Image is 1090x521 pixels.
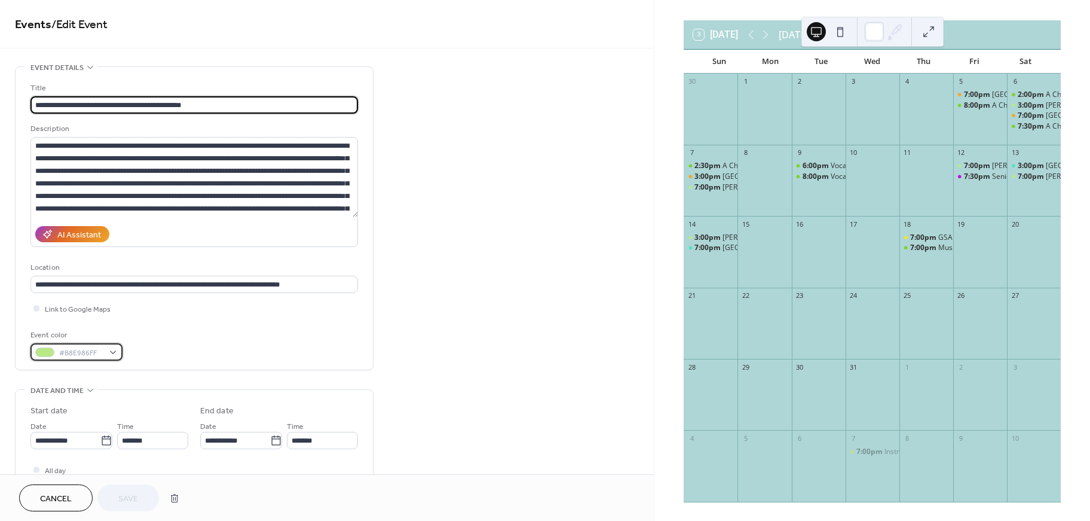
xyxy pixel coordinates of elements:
[1007,100,1061,111] div: Shakespeare's R & J, an adaptation by Joe Calarco
[884,447,1057,457] div: Instrumental Music Winter Orchestra/Piano Concert
[741,362,750,371] div: 29
[849,77,858,86] div: 3
[741,291,750,300] div: 22
[722,182,918,193] div: [PERSON_NAME]'s R & J, an adaptation by [PERSON_NAME]
[45,465,66,477] span: All day
[1011,362,1019,371] div: 3
[722,161,982,171] div: A Christmas [PERSON_NAME], co-production with [US_STATE] Musical Theatre
[803,161,831,171] span: 6:00pm
[856,447,884,457] span: 7:00pm
[687,148,696,157] div: 7
[1007,161,1061,171] div: Baltimore
[1018,161,1046,171] span: 3:00pm
[849,220,858,228] div: 17
[992,90,1064,100] div: [GEOGRAPHIC_DATA]
[200,405,234,418] div: End date
[903,362,912,371] div: 1
[949,50,1000,74] div: Fri
[795,291,804,300] div: 23
[1011,77,1019,86] div: 6
[910,243,938,253] span: 7:00pm
[795,434,804,443] div: 6
[40,493,72,505] span: Cancel
[957,220,966,228] div: 19
[693,50,745,74] div: Sun
[957,362,966,371] div: 2
[694,172,722,182] span: 3:00pm
[684,233,737,243] div: Shakespeare's R & J, an adaptation by Joe Calarco
[957,434,966,443] div: 9
[117,421,134,433] span: Time
[684,172,737,182] div: Baltimore
[689,26,742,43] button: 3[DATE]
[35,226,109,242] button: AI Assistant
[694,161,722,171] span: 2:30pm
[687,77,696,86] div: 30
[15,13,51,36] a: Events
[19,485,93,511] button: Cancel
[795,77,804,86] div: 2
[831,172,960,182] div: Vocal Music & Chamber Music Concert
[1007,172,1061,182] div: Shakespeare's R & J, an adaptation by Joe Calarco
[1011,148,1019,157] div: 13
[903,220,912,228] div: 18
[200,421,216,433] span: Date
[1011,434,1019,443] div: 10
[30,421,47,433] span: Date
[846,447,899,457] div: Instrumental Music Winter Orchestra/Piano Concert
[938,243,1051,253] div: Musical Theatre Senior Showcase
[684,161,737,171] div: A Christmas Carol, co-production with Virginia Musical Theatre
[30,123,356,135] div: Description
[795,50,847,74] div: Tue
[849,291,858,300] div: 24
[953,172,1007,182] div: Senior Choreography Showcase
[30,405,68,418] div: Start date
[1000,50,1051,74] div: Sat
[964,172,992,182] span: 7:30pm
[45,303,111,316] span: Link to Google Maps
[964,100,992,111] span: 8:00pm
[898,50,949,74] div: Thu
[30,261,356,274] div: Location
[903,77,912,86] div: 4
[1011,291,1019,300] div: 27
[953,90,1007,100] div: Baltimore
[741,148,750,157] div: 8
[903,434,912,443] div: 8
[30,82,356,95] div: Title
[687,220,696,228] div: 14
[1011,220,1019,228] div: 20
[745,50,796,74] div: Mon
[792,161,846,171] div: Vocal Music & Chamber Music Concert
[849,434,858,443] div: 7
[1007,121,1061,132] div: A Christmas Carol, co-production with Virginia Musical Theatre
[899,233,953,243] div: GSA Jazz
[687,291,696,300] div: 21
[964,90,992,100] span: 7:00pm
[1018,172,1046,182] span: 7:00pm
[694,182,722,193] span: 7:00pm
[964,161,992,171] span: 7:00pm
[1018,111,1046,121] span: 7:00pm
[792,172,846,182] div: Vocal Music & Chamber Music Concert
[953,161,1007,171] div: Shakespeare's R & J, an adaptation by Joe Calarco
[30,329,120,342] div: Event color
[722,172,795,182] div: [GEOGRAPHIC_DATA]
[741,434,750,443] div: 5
[795,362,804,371] div: 30
[899,243,953,253] div: Musical Theatre Senior Showcase
[1007,90,1061,100] div: A Christmas Carol, co-production with Virginia Musical Theatre
[849,362,858,371] div: 31
[684,182,737,193] div: Shakespeare's R & J, an adaptation by Joe Calarco
[694,243,722,253] span: 7:00pm
[30,62,84,74] span: Event details
[1018,90,1046,100] span: 2:00pm
[722,243,795,253] div: [GEOGRAPHIC_DATA]
[938,233,967,243] div: GSA Jazz
[51,13,108,36] span: / Edit Event
[694,233,722,243] span: 3:00pm
[795,148,804,157] div: 9
[30,385,84,397] span: Date and time
[957,148,966,157] div: 12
